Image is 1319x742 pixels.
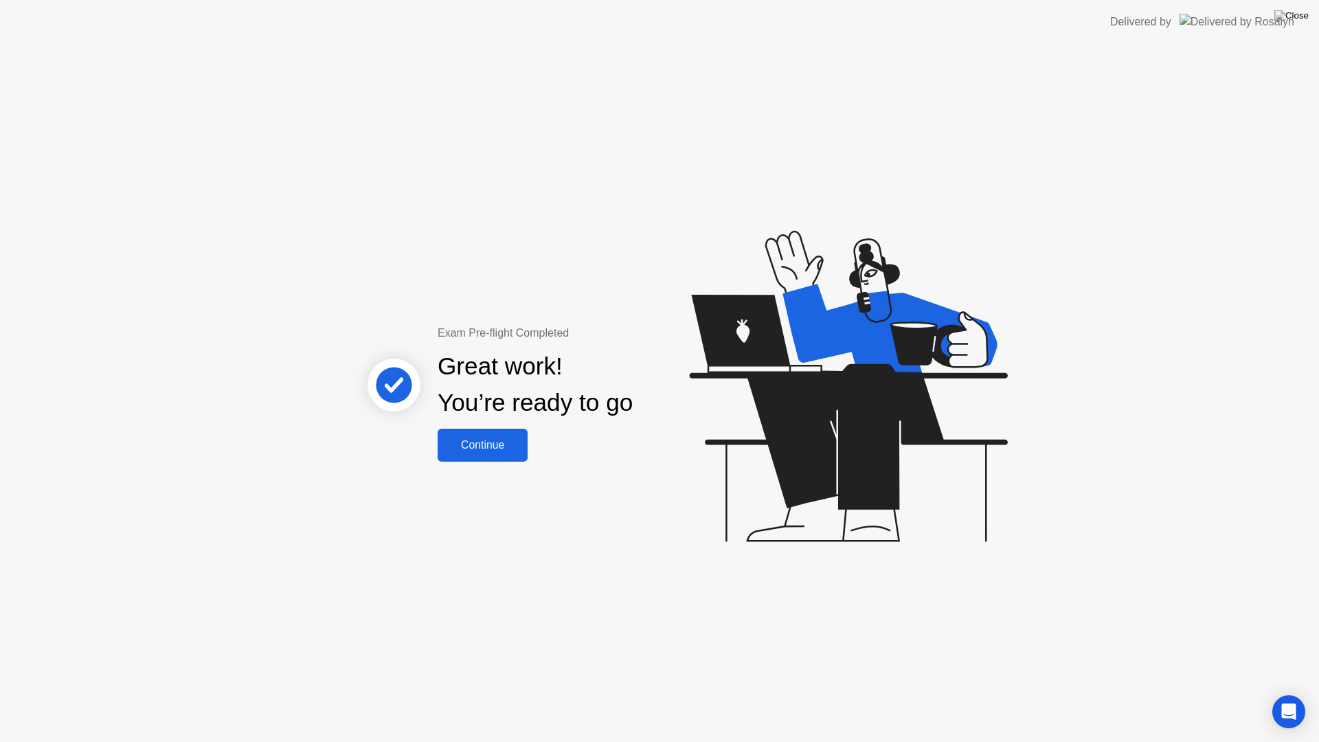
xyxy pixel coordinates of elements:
img: Delivered by Rosalyn [1180,14,1294,30]
div: Great work! You’re ready to go [438,348,633,421]
div: Continue [442,439,523,451]
button: Continue [438,429,528,462]
div: Open Intercom Messenger [1272,695,1305,728]
div: Exam Pre-flight Completed [438,325,721,341]
img: Close [1274,10,1309,21]
div: Delivered by [1110,14,1171,30]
